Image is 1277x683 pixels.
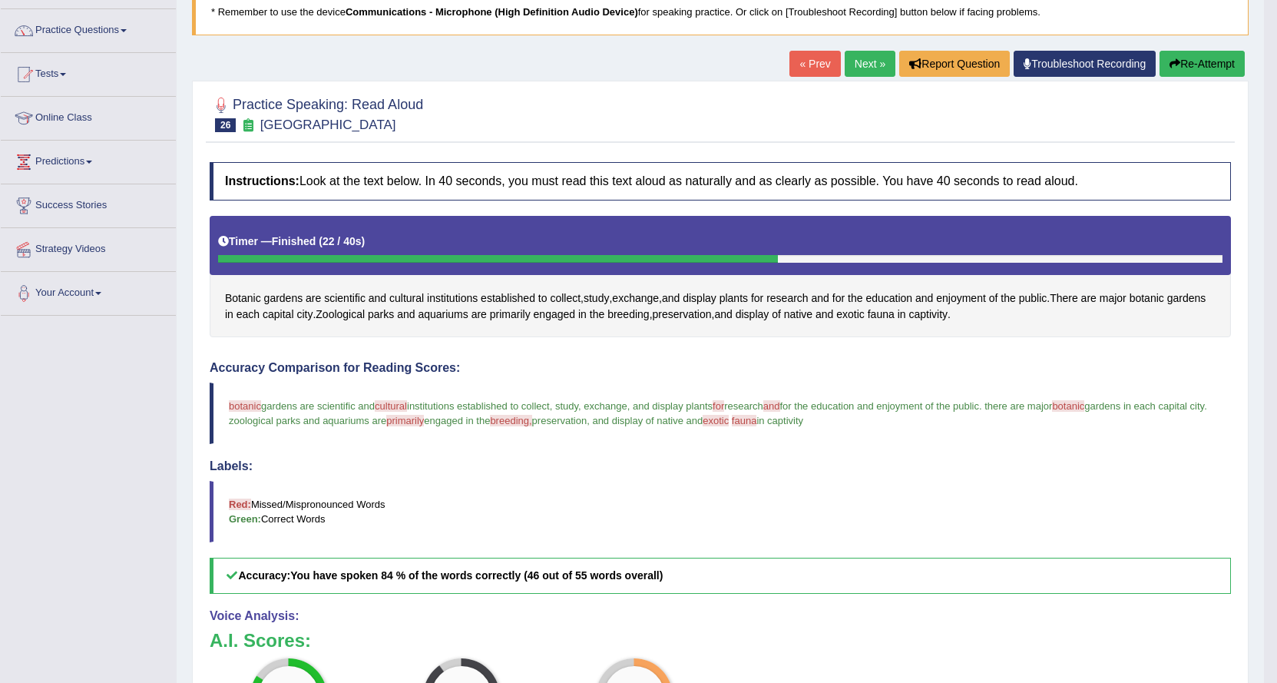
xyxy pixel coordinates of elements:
span: Click to see word definition [898,307,906,323]
a: Online Class [1,97,176,135]
h5: Accuracy: [210,558,1231,594]
a: Your Account [1,272,176,310]
span: and display plants [633,400,713,412]
span: Click to see word definition [1167,290,1206,307]
h2: Practice Speaking: Read Aloud [210,94,423,132]
span: botanic [229,400,261,412]
b: A.I. Scores: [210,630,311,651]
span: Click to see word definition [550,290,581,307]
a: Success Stories [1,184,176,223]
span: Click to see word definition [766,290,808,307]
span: Click to see word definition [427,290,478,307]
span: Click to see word definition [538,290,548,307]
span: Click to see word definition [471,307,487,323]
span: Click to see word definition [1001,290,1015,307]
span: . [979,400,982,412]
blockquote: Missed/Mispronounced Words Correct Words [210,481,1231,542]
span: Click to see word definition [324,290,366,307]
span: Click to see word definition [534,307,576,323]
button: Report Question [899,51,1010,77]
span: and display of native and [592,415,703,426]
span: Click to see word definition [490,307,531,323]
a: Practice Questions [1,9,176,48]
span: gardens are scientific and [261,400,375,412]
a: Strategy Videos [1,228,176,267]
span: Click to see word definition [815,307,833,323]
b: Red: [229,499,251,510]
span: , [627,400,630,412]
span: Click to see word definition [653,307,712,323]
span: Click to see word definition [481,290,535,307]
span: Click to see word definition [225,307,233,323]
a: Tests [1,53,176,91]
a: Predictions [1,141,176,179]
span: exchange [584,400,627,412]
h5: Timer — [218,236,365,247]
span: Click to see word definition [832,290,845,307]
span: Click to see word definition [607,307,650,323]
span: Click to see word definition [1100,290,1126,307]
span: for [713,400,724,412]
span: preservation [532,415,587,426]
span: Click to see word definition [662,290,680,307]
span: exotic [703,415,729,426]
b: ) [362,235,366,247]
span: , [578,400,581,412]
span: Click to see word definition [714,307,732,323]
span: institutions established to collect [407,400,550,412]
span: Click to see word definition [936,290,986,307]
span: Click to see word definition [751,290,763,307]
span: Click to see word definition [418,307,468,323]
span: Click to see word definition [306,290,321,307]
b: Green: [229,513,261,525]
h4: Voice Analysis: [210,609,1231,623]
b: Finished [272,235,316,247]
a: Troubleshoot Recording [1014,51,1156,77]
div: , , , . . , , . [210,216,1231,338]
b: 22 / 40s [323,235,362,247]
span: Click to see word definition [578,307,587,323]
b: Instructions: [225,174,299,187]
span: Click to see word definition [683,290,716,307]
span: research [724,400,763,412]
span: Click to see word definition [784,307,812,323]
span: fauna [732,415,757,426]
span: Click to see word definition [772,307,781,323]
span: , [550,400,553,412]
span: primarily [386,415,424,426]
h4: Accuracy Comparison for Reading Scores: [210,361,1231,375]
span: and [763,400,780,412]
span: Click to see word definition [812,290,829,307]
a: « Prev [789,51,840,77]
span: Click to see word definition [736,307,769,323]
span: Click to see word definition [865,290,912,307]
span: botanic [1052,400,1084,412]
span: Click to see word definition [612,290,659,307]
span: Click to see word definition [1081,290,1097,307]
span: 26 [215,118,236,132]
span: Click to see word definition [720,290,748,307]
span: Click to see word definition [1019,290,1047,307]
span: Click to see word definition [908,307,948,323]
a: Next » [845,51,895,77]
small: Exam occurring question [240,118,256,133]
span: Click to see word definition [368,307,394,323]
span: Click to see word definition [369,290,386,307]
span: Click to see word definition [836,307,865,323]
span: Click to see word definition [316,307,365,323]
span: breeding, [490,415,531,426]
span: Click to see word definition [868,307,895,323]
span: Click to see word definition [264,290,303,307]
span: Click to see word definition [296,307,313,323]
span: study [555,400,578,412]
span: Click to see word definition [263,307,293,323]
span: Click to see word definition [915,290,933,307]
b: ( [319,235,323,247]
span: Click to see word definition [225,290,261,307]
span: Click to see word definition [989,290,998,307]
b: Communications - Microphone (High Definition Audio Device) [346,6,638,18]
span: Click to see word definition [590,307,604,323]
span: Click to see word definition [848,290,862,307]
span: Click to see word definition [237,307,260,323]
span: cultural [375,400,407,412]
